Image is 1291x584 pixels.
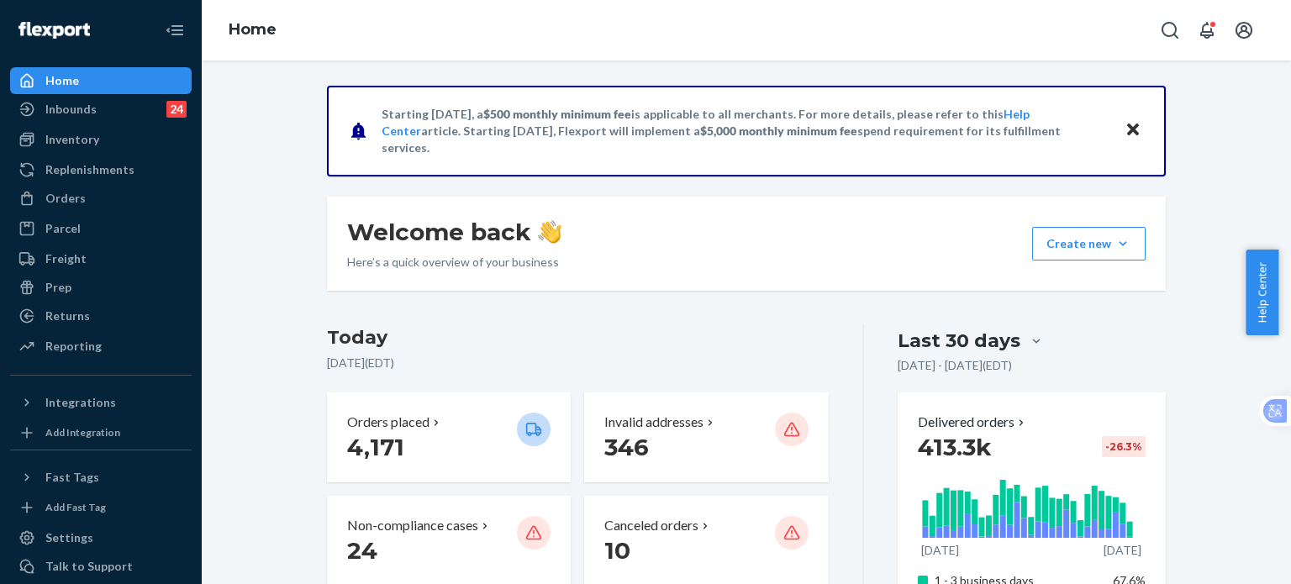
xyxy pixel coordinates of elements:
span: 413.3k [918,433,992,461]
p: [DATE] - [DATE] ( EDT ) [898,357,1012,374]
h1: Welcome back [347,217,561,247]
div: Add Integration [45,425,120,439]
button: Create new [1032,227,1146,260]
a: Add Integration [10,423,192,443]
span: $500 monthly minimum fee [483,107,631,121]
button: Integrations [10,389,192,416]
a: Prep [10,274,192,301]
a: Replenishments [10,156,192,183]
span: 24 [347,536,377,565]
a: Inbounds24 [10,96,192,123]
a: Home [10,67,192,94]
p: [DATE] [921,542,959,559]
span: 4,171 [347,433,404,461]
div: -26.3 % [1102,436,1146,457]
div: Inbounds [45,101,97,118]
button: Fast Tags [10,464,192,491]
p: Orders placed [347,413,429,432]
span: 346 [604,433,649,461]
p: [DATE] [1104,542,1141,559]
div: Add Fast Tag [45,500,106,514]
p: Here’s a quick overview of your business [347,254,561,271]
a: Reporting [10,333,192,360]
a: Settings [10,524,192,551]
a: Home [229,20,277,39]
div: Talk to Support [45,558,133,575]
div: Reporting [45,338,102,355]
img: hand-wave emoji [538,220,561,244]
button: Help Center [1246,250,1278,335]
span: 10 [604,536,630,565]
div: Freight [45,250,87,267]
a: Add Fast Tag [10,497,192,518]
a: Inventory [10,126,192,153]
h3: Today [327,324,829,351]
img: Flexport logo [18,22,90,39]
div: Inventory [45,131,99,148]
div: Home [45,72,79,89]
div: 24 [166,101,187,118]
button: Orders placed 4,171 [327,392,571,482]
div: Integrations [45,394,116,411]
button: Open account menu [1227,13,1261,47]
span: $5,000 monthly minimum fee [700,124,857,138]
button: Open notifications [1190,13,1224,47]
iframe: Opens a widget where you can chat to one of our agents [1184,534,1274,576]
button: Delivered orders [918,413,1028,432]
button: Close [1122,118,1144,143]
div: Settings [45,529,93,546]
div: Returns [45,308,90,324]
p: [DATE] ( EDT ) [327,355,829,371]
div: Fast Tags [45,469,99,486]
div: Prep [45,279,71,296]
p: Starting [DATE], a is applicable to all merchants. For more details, please refer to this article... [382,106,1109,156]
p: Non-compliance cases [347,516,478,535]
button: Open Search Box [1153,13,1187,47]
a: Freight [10,245,192,272]
a: Orders [10,185,192,212]
div: Replenishments [45,161,134,178]
a: Parcel [10,215,192,242]
div: Parcel [45,220,81,237]
p: Canceled orders [604,516,698,535]
p: Invalid addresses [604,413,703,432]
div: Orders [45,190,86,207]
ol: breadcrumbs [215,6,290,55]
div: Last 30 days [898,328,1020,354]
button: Invalid addresses 346 [584,392,828,482]
a: Returns [10,303,192,329]
button: Close Navigation [158,13,192,47]
button: Talk to Support [10,553,192,580]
